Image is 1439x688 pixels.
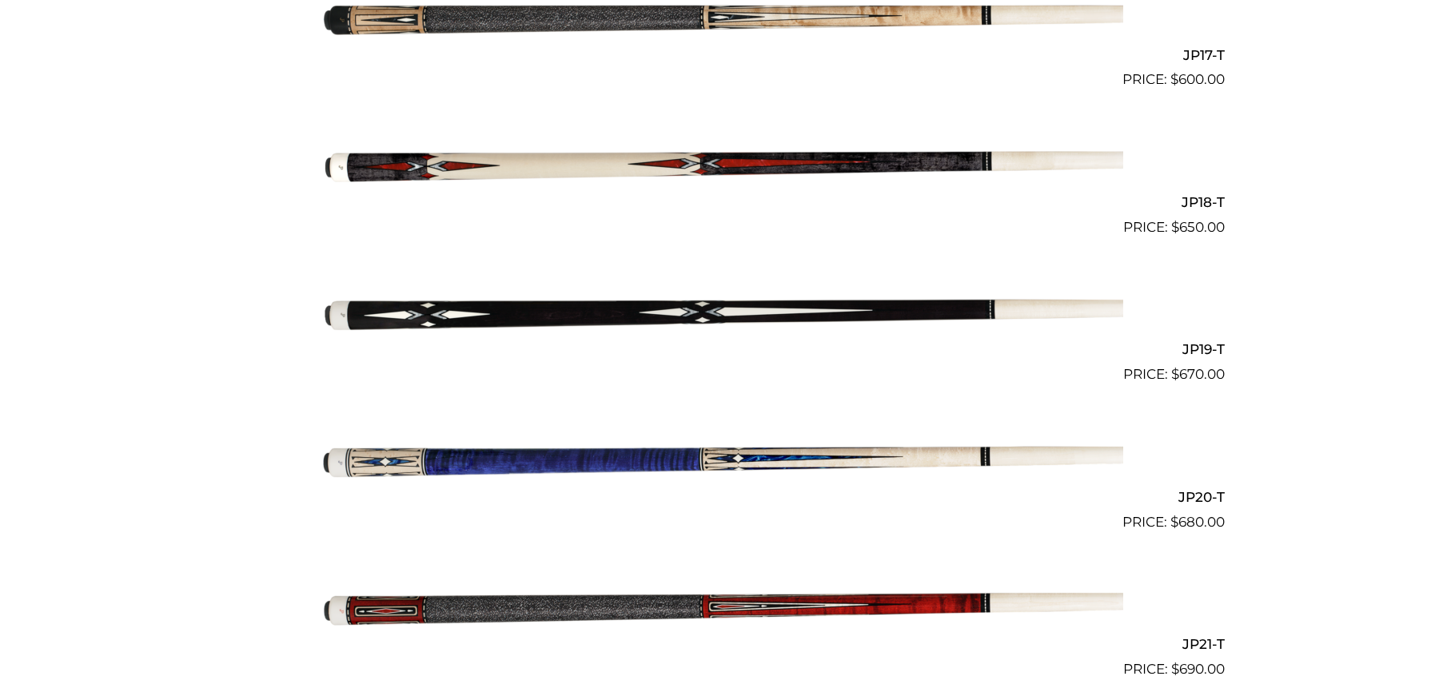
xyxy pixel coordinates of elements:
img: JP20-T [316,392,1123,526]
bdi: 650.00 [1171,219,1225,235]
a: JP18-T $650.00 [214,97,1225,237]
img: JP19-T [316,245,1123,379]
h2: JP21-T [214,630,1225,659]
span: $ [1171,661,1179,677]
img: JP18-T [316,97,1123,231]
h2: JP19-T [214,335,1225,364]
a: JP20-T $680.00 [214,392,1225,532]
bdi: 690.00 [1171,661,1225,677]
a: JP19-T $670.00 [214,245,1225,385]
span: $ [1171,219,1179,235]
h2: JP17-T [214,40,1225,70]
bdi: 600.00 [1170,71,1225,87]
img: JP21-T [316,539,1123,674]
a: JP21-T $690.00 [214,539,1225,680]
h2: JP18-T [214,187,1225,217]
h2: JP20-T [214,482,1225,511]
bdi: 670.00 [1171,366,1225,382]
span: $ [1170,71,1178,87]
span: $ [1171,366,1179,382]
bdi: 680.00 [1170,514,1225,530]
span: $ [1170,514,1178,530]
